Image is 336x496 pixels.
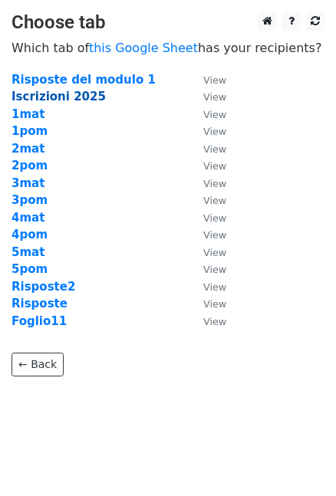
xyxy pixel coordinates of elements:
[203,316,226,327] small: View
[203,160,226,172] small: View
[203,178,226,189] small: View
[12,297,68,310] a: Risposte
[203,195,226,206] small: View
[188,262,226,276] a: View
[203,74,226,86] small: View
[188,90,226,103] a: View
[188,176,226,190] a: View
[188,142,226,156] a: View
[203,109,226,120] small: View
[12,262,48,276] a: 5pom
[188,124,226,138] a: View
[203,281,226,293] small: View
[203,143,226,155] small: View
[12,159,48,172] a: 2pom
[188,228,226,241] a: View
[188,211,226,225] a: View
[12,193,48,207] a: 3pom
[12,107,44,121] a: 1mat
[203,229,226,241] small: View
[203,298,226,310] small: View
[12,124,48,138] a: 1pom
[203,212,226,224] small: View
[12,228,48,241] a: 4pom
[203,91,226,103] small: View
[12,353,64,376] a: ← Back
[188,193,226,207] a: View
[12,176,44,190] a: 3mat
[12,211,44,225] a: 4mat
[12,73,156,87] a: Risposte del modulo 1
[203,247,226,258] small: View
[12,90,106,103] a: Iscrizioni 2025
[203,264,226,275] small: View
[188,297,226,310] a: View
[12,280,75,294] a: Risposte2
[12,314,67,328] a: Foglio11
[188,107,226,121] a: View
[188,314,226,328] a: View
[188,159,226,172] a: View
[203,126,226,137] small: View
[89,41,198,55] a: this Google Sheet
[12,245,44,259] a: 5mat
[12,40,324,56] p: Which tab of has your recipients?
[188,280,226,294] a: View
[12,142,44,156] a: 2mat
[188,73,226,87] a: View
[188,245,226,259] a: View
[12,11,324,34] h3: Choose tab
